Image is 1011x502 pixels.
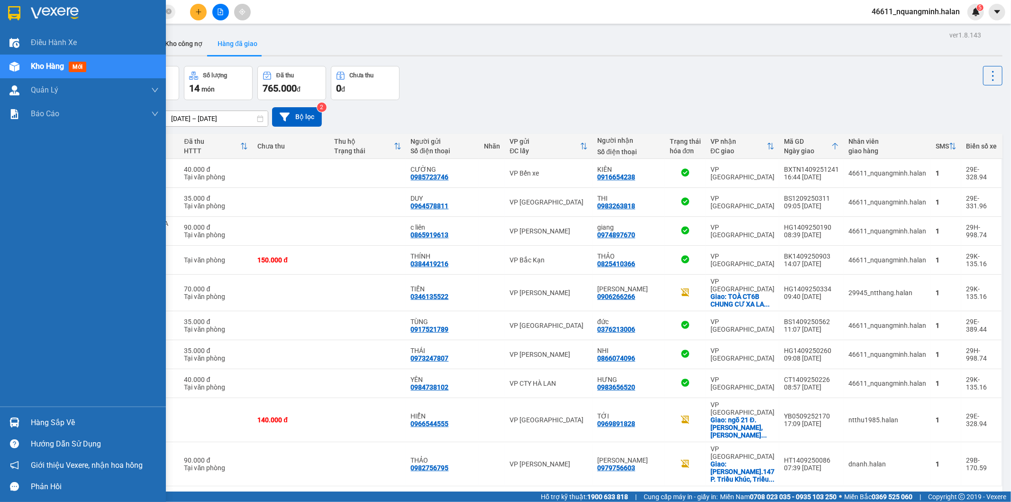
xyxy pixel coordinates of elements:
div: 0984738102 [411,383,449,391]
div: THẢO [597,252,660,260]
div: 1 [936,256,956,264]
div: 08:57 [DATE] [784,383,839,391]
div: VP CTY HÀ LAN [510,380,588,387]
div: 40.000 đ [184,376,248,383]
div: VP [PERSON_NAME] [510,460,588,468]
div: HG1409250334 [784,285,839,293]
th: Toggle SortBy [505,134,592,159]
button: Đã thu765.000đ [257,66,326,100]
span: notification [10,461,19,470]
div: 0346135522 [411,293,449,300]
div: Số lượng [203,72,227,79]
span: caret-down [993,8,1002,16]
div: 29K-135.16 [966,285,997,300]
span: Hỗ trợ kỹ thuật: [541,492,628,502]
div: VP [GEOGRAPHIC_DATA] [710,347,774,362]
button: Bộ lọc [272,107,322,127]
div: 1 [936,289,956,297]
div: Mã GD [784,138,831,145]
div: 40.000 đ [184,166,248,173]
img: warehouse-icon [9,418,19,428]
img: warehouse-icon [9,38,19,48]
div: 17:09 [DATE] [784,420,839,428]
div: Tại văn phòng [184,383,248,391]
div: KIÊN [597,166,660,173]
div: 29E-328.94 [966,412,997,428]
button: Hàng đã giao [210,32,265,55]
div: Hướng dẫn sử dụng [31,437,159,451]
button: file-add [212,4,229,20]
div: giang [597,223,660,231]
span: Kho hàng [31,62,64,71]
span: | [635,492,637,502]
span: Báo cáo [31,108,59,120]
div: YB0509252170 [784,412,839,420]
div: 0969891828 [597,420,635,428]
div: Tại văn phòng [184,231,248,239]
div: 07:39 [DATE] [784,464,839,472]
div: đức [597,318,660,325]
div: DUY [411,195,475,202]
div: 46611_nquangminh.halan [848,322,926,329]
div: Biển số xe [966,142,997,150]
div: 0974897670 [597,231,635,239]
div: 0825410366 [597,260,635,268]
div: 35.000 đ [184,195,248,202]
span: question-circle [10,439,19,448]
div: VP gửi [510,138,580,145]
div: Chưa thu [257,142,325,150]
span: copyright [958,493,965,500]
span: Cung cấp máy in - giấy in: [644,492,718,502]
span: Giới thiệu Vexere, nhận hoa hồng [31,459,143,471]
div: Đã thu [184,138,240,145]
div: 09:08 [DATE] [784,354,839,362]
img: logo.jpg [12,12,83,59]
span: đ [341,85,345,93]
div: 1 [936,460,956,468]
span: 0 [336,83,341,94]
div: VP [GEOGRAPHIC_DATA] [710,401,774,416]
div: Nhãn [484,142,500,150]
div: VP [GEOGRAPHIC_DATA] [710,376,774,391]
div: 35.000 đ [184,347,248,354]
div: 70.000 đ [184,285,248,293]
div: Tại văn phòng [184,173,248,181]
div: Số điện thoại [411,147,475,155]
div: 90.000 đ [184,456,248,464]
div: 0376213006 [597,325,635,333]
li: 271 - [PERSON_NAME] - [GEOGRAPHIC_DATA] - [GEOGRAPHIC_DATA] [89,23,396,35]
div: TỚI [597,412,660,420]
div: 0973247807 [411,354,449,362]
div: ntthu1985.halan [848,416,926,424]
div: THẢO [411,456,475,464]
div: Trạng thái [334,147,394,155]
button: aim [234,4,251,20]
div: 29B-170.59 [966,456,997,472]
div: 0964578811 [411,202,449,210]
span: ... [764,300,770,308]
div: 09:05 [DATE] [784,202,839,210]
div: 46611_nquangminh.halan [848,227,926,235]
sup: 5 [977,4,984,11]
span: plus [195,9,202,15]
div: Đã thu [276,72,294,79]
span: đ [297,85,301,93]
div: 150.000 đ [257,256,325,264]
img: warehouse-icon [9,85,19,95]
div: c liên [411,223,475,231]
div: 90.000 đ [184,223,248,231]
div: dnanh.halan [848,460,926,468]
div: SMS [936,142,949,150]
th: Toggle SortBy [329,134,406,159]
div: TÙNG [411,318,475,325]
strong: 0369 525 060 [872,493,912,501]
div: 46611_nquangminh.halan [848,380,926,387]
button: Kho công nợ [157,32,210,55]
div: 0866074096 [597,354,635,362]
div: Giao: ngõ 21 Đ. Tựu Liệt, Văn Điển, Thanh Trì, Hà Nội 100000, Việt Nam [710,416,774,439]
div: Tại văn phòng [184,202,248,210]
div: VP Bắc Kạn [510,256,588,264]
img: logo-vxr [8,6,20,20]
div: HT1409250086 [784,456,839,464]
div: 29K-135.16 [966,376,997,391]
